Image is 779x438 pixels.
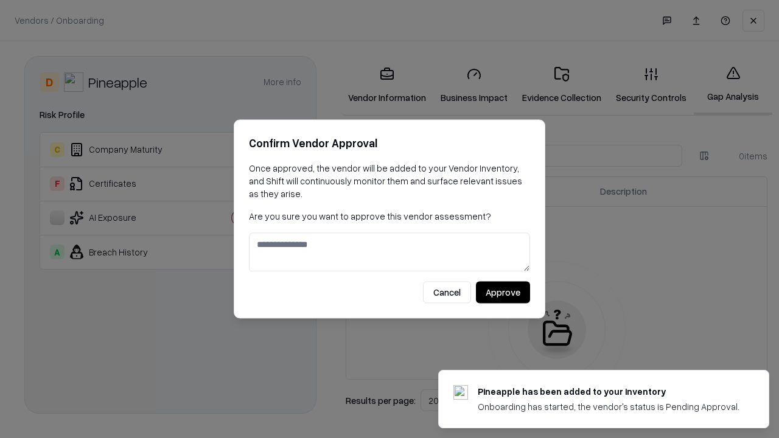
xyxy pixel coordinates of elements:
button: Approve [476,282,530,304]
p: Once approved, the vendor will be added to your Vendor Inventory, and Shift will continuously mon... [249,162,530,200]
p: Are you sure you want to approve this vendor assessment? [249,210,530,223]
div: Onboarding has started, the vendor's status is Pending Approval. [478,400,739,413]
img: pineappleenergy.com [453,385,468,400]
h2: Confirm Vendor Approval [249,134,530,152]
button: Cancel [423,282,471,304]
div: Pineapple has been added to your inventory [478,385,739,398]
